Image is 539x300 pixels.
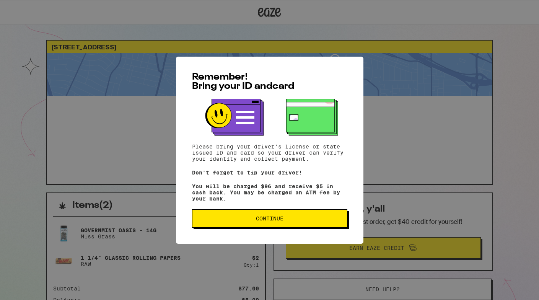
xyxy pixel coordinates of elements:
p: Please bring your driver's license or state issued ID and card so your driver can verify your ide... [192,143,347,162]
span: Remember! Bring your ID and card [192,73,294,91]
p: Don't forget to tip your driver! [192,170,347,176]
button: Continue [192,209,347,228]
span: Continue [256,216,283,221]
p: You will be charged $96 and receive $5 in cash back. You may be charged an ATM fee by your bank. [192,183,347,202]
